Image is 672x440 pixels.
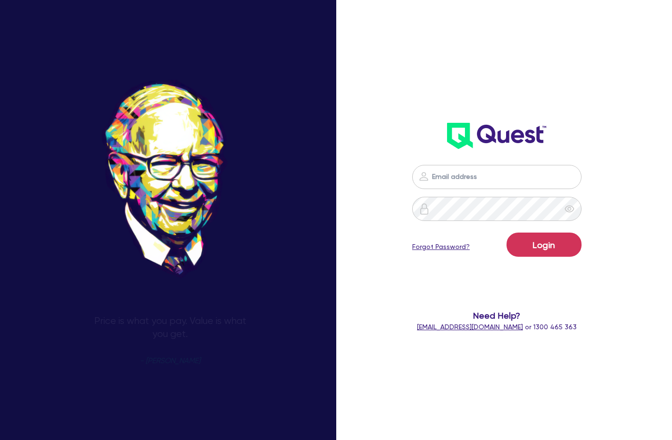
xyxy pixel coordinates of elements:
[412,242,470,252] a: Forgot Password?
[565,204,574,214] span: eye
[417,323,523,331] a: [EMAIL_ADDRESS][DOMAIN_NAME]
[418,171,430,182] img: icon-password
[507,233,582,257] button: Login
[418,203,430,215] img: icon-password
[417,323,577,331] span: or 1300 465 363
[447,123,546,149] img: wH2k97JdezQIQAAAABJRU5ErkJggg==
[140,357,200,365] span: - [PERSON_NAME]
[412,165,582,189] input: Email address
[411,309,582,322] span: Need Help?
